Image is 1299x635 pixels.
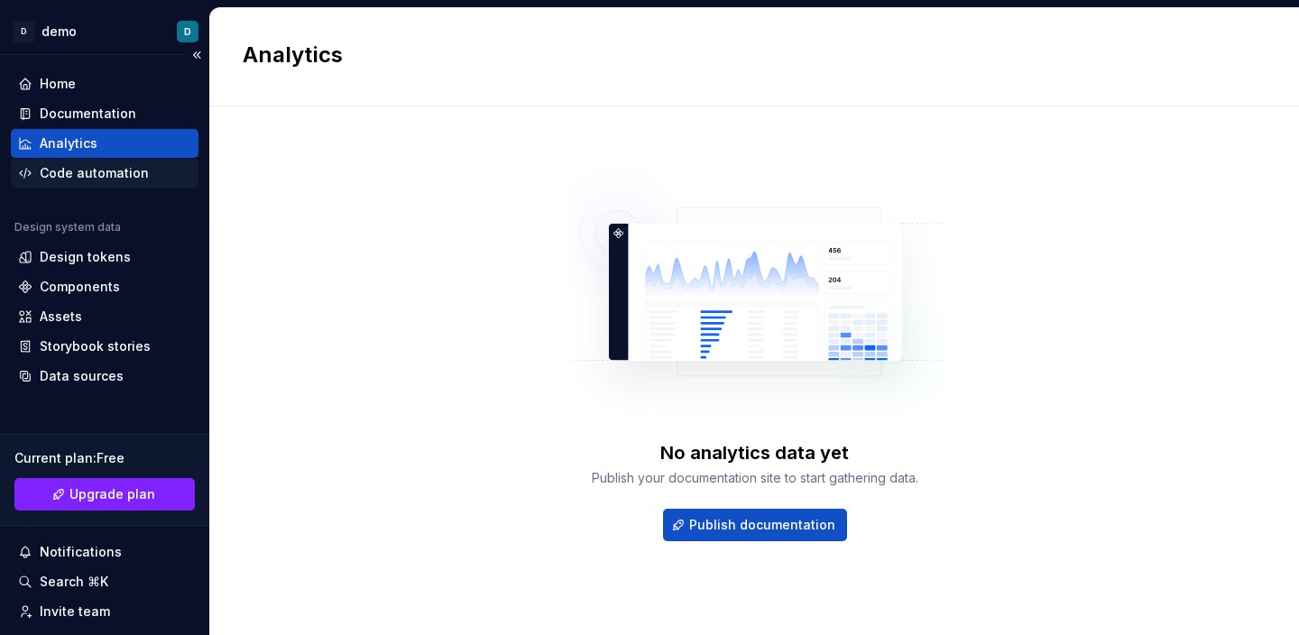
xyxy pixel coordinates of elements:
span: Publish documentation [689,516,835,534]
button: Publish documentation [663,509,847,541]
button: Search ⌘K [11,567,198,596]
a: Data sources [11,362,198,391]
a: Storybook stories [11,332,198,361]
div: Assets [40,308,82,326]
div: D [184,24,191,39]
div: Invite team [40,603,110,621]
div: Search ⌘K [40,573,108,591]
a: Documentation [11,99,198,128]
div: Notifications [40,543,122,561]
button: DdemoD [4,12,206,51]
div: demo [41,23,77,41]
a: Code automation [11,159,198,188]
div: Documentation [40,105,136,123]
div: Components [40,278,120,296]
a: Assets [11,302,198,331]
button: Notifications [11,538,198,566]
a: Invite team [11,597,198,626]
a: Analytics [11,129,198,158]
div: Design tokens [40,248,131,266]
div: Analytics [40,134,97,152]
div: Home [40,75,76,93]
div: Storybook stories [40,337,151,355]
div: Design system data [14,220,121,235]
a: Components [11,272,198,301]
h2: Analytics [243,41,1245,69]
div: D [13,21,34,42]
div: No analytics data yet [660,440,849,465]
a: Upgrade plan [14,478,195,511]
div: Code automation [40,164,149,182]
a: Design tokens [11,243,198,271]
a: Home [11,69,198,98]
div: Data sources [40,367,124,385]
div: Publish your documentation site to start gathering data. [592,469,918,487]
div: Current plan : Free [14,449,195,467]
button: Collapse sidebar [184,42,209,68]
span: Upgrade plan [69,485,155,503]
